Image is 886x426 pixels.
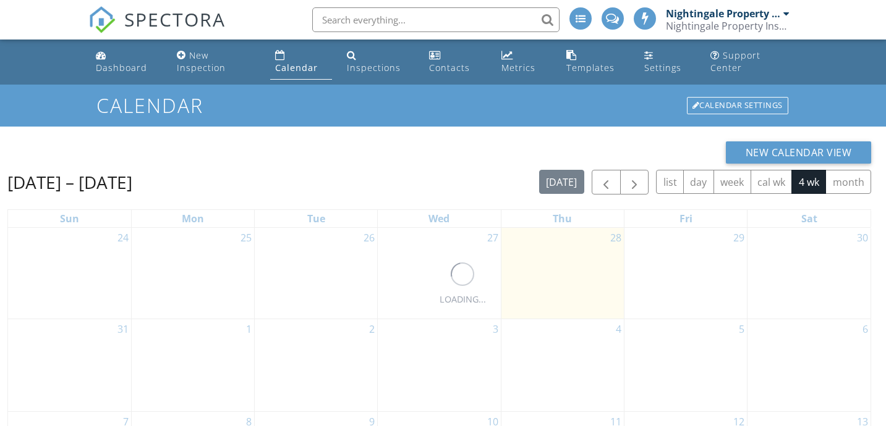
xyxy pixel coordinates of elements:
[731,228,747,248] a: Go to August 29, 2025
[550,210,574,227] a: Thursday
[131,319,254,411] td: Go to September 1, 2025
[608,228,624,248] a: Go to August 28, 2025
[501,62,535,73] div: Metrics
[592,170,621,195] button: Previous
[705,44,795,80] a: Support Center
[124,6,226,32] span: SPECTORA
[270,44,332,80] a: Calendar
[88,17,226,43] a: SPECTORA
[748,319,871,411] td: Go to September 6, 2025
[367,319,377,339] a: Go to September 2, 2025
[7,170,132,194] h2: [DATE] – [DATE]
[501,319,624,411] td: Go to September 4, 2025
[179,210,207,227] a: Monday
[566,62,615,73] div: Templates
[378,319,501,411] td: Go to September 3, 2025
[656,170,684,194] button: list
[620,170,649,195] button: Next
[687,97,788,114] div: Calendar Settings
[501,228,624,319] td: Go to August 28, 2025
[238,228,254,248] a: Go to August 25, 2025
[639,44,696,80] a: Settings
[686,96,790,115] a: Calendar Settings
[115,228,131,248] a: Go to August 24, 2025
[539,170,584,194] button: [DATE]
[8,228,131,319] td: Go to August 24, 2025
[115,319,131,339] a: Go to August 31, 2025
[8,319,131,411] td: Go to August 31, 2025
[172,44,260,80] a: New Inspection
[342,44,414,80] a: Inspections
[244,319,254,339] a: Go to September 1, 2025
[613,319,624,339] a: Go to September 4, 2025
[378,228,501,319] td: Go to August 27, 2025
[624,228,747,319] td: Go to August 29, 2025
[361,228,377,248] a: Go to August 26, 2025
[424,44,486,80] a: Contacts
[748,228,871,319] td: Go to August 30, 2025
[791,170,826,194] button: 4 wk
[713,170,751,194] button: week
[429,62,470,73] div: Contacts
[255,319,378,411] td: Go to September 2, 2025
[347,62,401,73] div: Inspections
[275,62,318,73] div: Calendar
[255,228,378,319] td: Go to August 26, 2025
[96,62,147,73] div: Dashboard
[726,141,872,164] button: New Calendar View
[91,44,161,80] a: Dashboard
[799,210,820,227] a: Saturday
[96,94,790,116] h1: Calendar
[677,210,695,227] a: Friday
[131,228,254,319] td: Go to August 25, 2025
[736,319,747,339] a: Go to September 5, 2025
[666,20,790,32] div: Nightingale Property Inspections
[561,44,629,80] a: Templates
[854,228,871,248] a: Go to August 30, 2025
[440,293,486,306] div: LOADING...
[177,49,226,73] div: New Inspection
[860,319,871,339] a: Go to September 6, 2025
[644,62,681,73] div: Settings
[710,49,760,73] div: Support Center
[426,210,452,227] a: Wednesday
[825,170,871,194] button: month
[490,319,501,339] a: Go to September 3, 2025
[88,6,116,33] img: The Best Home Inspection Software - Spectora
[312,7,560,32] input: Search everything...
[485,228,501,248] a: Go to August 27, 2025
[58,210,82,227] a: Sunday
[751,170,793,194] button: cal wk
[624,319,747,411] td: Go to September 5, 2025
[496,44,552,80] a: Metrics
[666,7,780,20] div: Nightingale Property Inspections .
[683,170,714,194] button: day
[305,210,328,227] a: Tuesday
